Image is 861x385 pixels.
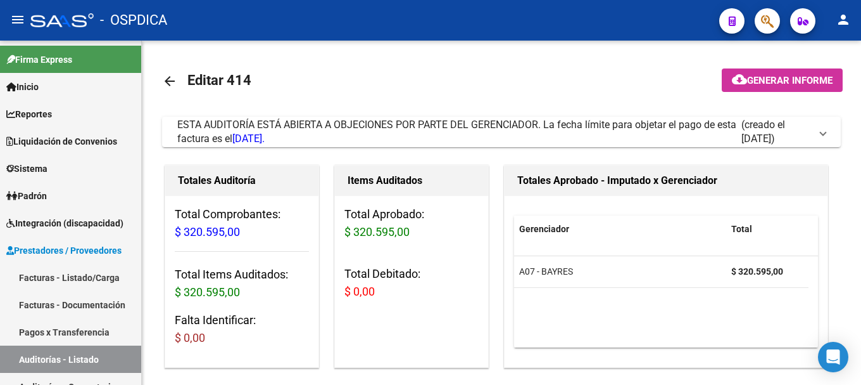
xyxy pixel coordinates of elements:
mat-icon: person [836,12,851,27]
h3: Total Aprobado: [344,206,479,241]
span: [DATE]. [232,133,265,145]
h3: Total Debitado: [344,265,479,301]
span: Inicio [6,80,39,94]
h3: Total Comprobantes: [175,206,309,241]
span: Integración (discapacidad) [6,216,123,230]
span: - OSPDICA [100,6,167,34]
span: $ 320.595,00 [175,285,240,299]
button: Generar informe [722,69,843,92]
h3: Total Items Auditados: [175,266,309,301]
span: Padrón [6,189,47,203]
span: (creado el [DATE]) [741,118,810,146]
datatable-header-cell: Total [726,216,808,243]
span: Total [731,224,752,234]
mat-expansion-panel-header: ESTA AUDITORÍA ESTÁ ABIERTA A OBJECIONES POR PARTE DEL GERENCIADOR. La fecha límite para objetar ... [162,117,841,147]
span: Reportes [6,107,52,121]
span: A07 - BAYRES [519,266,573,277]
h1: Totales Aprobado - Imputado x Gerenciador [517,171,815,191]
strong: $ 320.595,00 [731,266,783,277]
mat-icon: cloud_download [732,72,747,87]
span: Gerenciador [519,224,569,234]
span: $ 0,00 [344,285,375,298]
div: Open Intercom Messenger [818,342,848,372]
h1: Totales Auditoría [178,171,306,191]
h1: Items Auditados [348,171,475,191]
span: $ 320.595,00 [175,225,240,238]
mat-icon: arrow_back [162,74,177,89]
span: Sistema [6,162,47,176]
span: Firma Express [6,53,72,67]
span: Prestadores / Proveedores [6,244,122,258]
mat-icon: menu [10,12,25,27]
span: $ 320.595,00 [344,225,410,238]
span: $ 0,00 [175,331,205,344]
span: Liquidación de Convenios [6,134,117,148]
span: Generar informe [747,75,833,86]
h3: Falta Identificar: [175,311,309,347]
span: Editar 414 [187,72,251,88]
datatable-header-cell: Gerenciador [514,216,726,243]
span: ESTA AUDITORÍA ESTÁ ABIERTA A OBJECIONES POR PARTE DEL GERENCIADOR. La fecha límite para objetar ... [177,119,736,145]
